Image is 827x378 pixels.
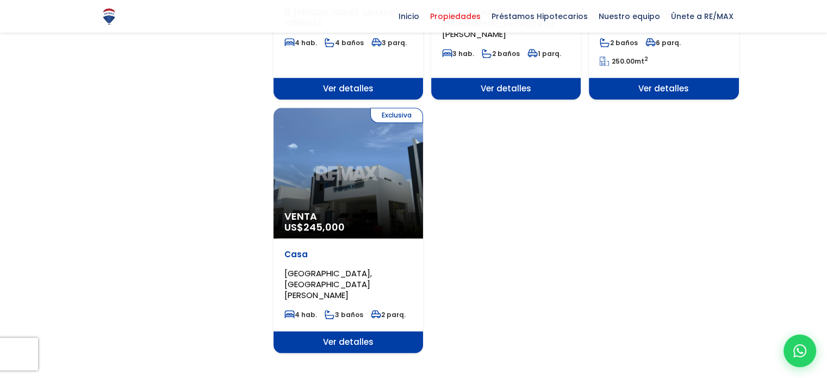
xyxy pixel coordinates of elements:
span: Propiedades [425,8,486,24]
span: 4 hab. [284,38,317,47]
span: 1 parq. [527,49,561,58]
img: Logo de REMAX [100,7,119,26]
span: 2 parq. [371,310,406,319]
span: Ver detalles [431,78,581,100]
span: Ver detalles [273,331,423,353]
span: US$ [284,220,345,234]
a: Exclusiva Venta US$245,000 Casa [GEOGRAPHIC_DATA], [GEOGRAPHIC_DATA][PERSON_NAME] 4 hab. 3 baños ... [273,108,423,353]
span: Venta [284,211,412,222]
span: Ver detalles [589,78,738,100]
span: 2 baños [600,38,638,47]
span: 3 hab. [442,49,474,58]
span: 4 hab. [284,310,317,319]
span: 4 baños [325,38,364,47]
span: [GEOGRAPHIC_DATA], [GEOGRAPHIC_DATA][PERSON_NAME] [284,268,372,301]
sup: 2 [644,55,648,63]
span: Préstamos Hipotecarios [486,8,593,24]
span: Ver detalles [273,78,423,100]
span: Nuestro equipo [593,8,666,24]
span: Únete a RE/MAX [666,8,739,24]
span: 250.00 [612,57,635,66]
span: Inicio [393,8,425,24]
span: 2 baños [482,49,520,58]
span: 245,000 [303,220,345,234]
span: 6 parq. [645,38,681,47]
p: Casa [284,249,412,260]
span: mt [600,57,648,66]
span: Exclusiva [370,108,423,123]
span: 3 parq. [371,38,407,47]
span: 3 baños [325,310,363,319]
